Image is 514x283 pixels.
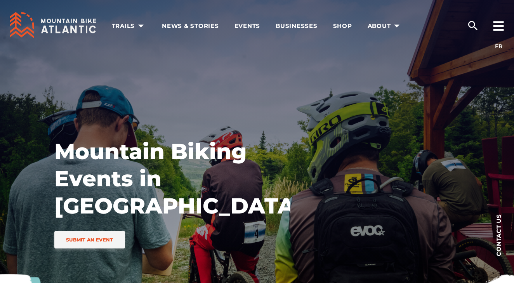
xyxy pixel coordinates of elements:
ion-icon: search [467,19,479,32]
ion-icon: arrow dropdown [391,21,402,31]
span: News & Stories [162,22,219,30]
a: Contact us [483,202,514,268]
span: Events [234,22,260,30]
span: Contact us [496,214,502,256]
ion-icon: arrow dropdown [135,21,146,31]
a: Submit an event [54,231,125,248]
span: About [368,22,403,30]
a: FR [495,43,502,50]
span: Shop [333,22,352,30]
span: Trails [112,22,147,30]
span: Businesses [276,22,318,30]
h1: Mountain Biking Events in [GEOGRAPHIC_DATA] [54,138,290,219]
span: Submit an event [66,237,113,243]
